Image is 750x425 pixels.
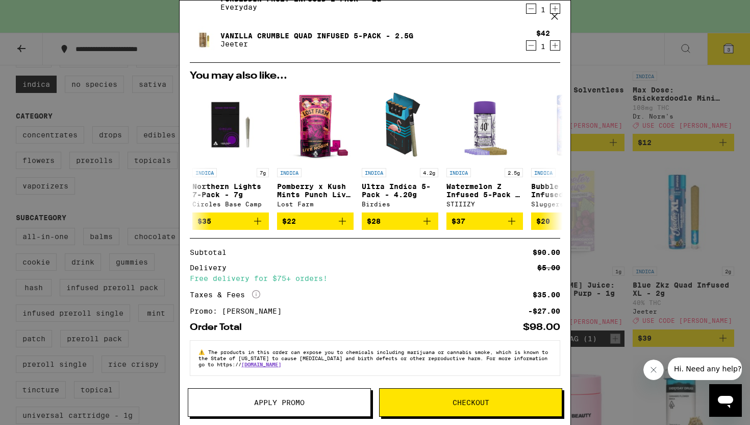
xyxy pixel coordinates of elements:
[531,182,608,199] p: Bubble Bath Infused - 1.5g
[531,201,608,207] div: Sluggers
[282,217,296,225] span: $22
[550,40,560,51] button: Increment
[533,291,560,298] div: $35.00
[188,388,371,417] button: Apply Promo
[367,217,381,225] span: $28
[505,168,523,177] p: 2.5g
[446,201,523,207] div: STIIIZY
[446,86,523,163] img: STIIIZY - Watermelon Z Infused 5-Pack - 2.5g
[190,308,289,315] div: Promo: [PERSON_NAME]
[190,264,234,271] div: Delivery
[537,264,560,271] div: $5.00
[198,349,548,367] span: The products in this order can expose you to chemicals including marijuana or cannabis smoke, whi...
[192,212,269,230] button: Add to bag
[277,182,354,199] p: Pomberry x Kush Mints Punch Live Rosin Chews
[362,86,438,163] img: Birdies - Ultra Indica 5-Pack - 4.20g
[198,349,208,355] span: ⚠️
[446,182,523,199] p: Watermelon Z Infused 5-Pack - 2.5g
[531,86,608,212] a: Open page for Bubble Bath Infused - 1.5g from Sluggers
[192,201,269,207] div: Circles Base Camp
[446,86,523,212] a: Open page for Watermelon Z Infused 5-Pack - 2.5g from STIIIZY
[668,358,742,380] iframe: Message from company
[220,3,381,11] p: Everyday
[531,168,556,177] p: INDICA
[452,217,465,225] span: $37
[643,360,664,380] iframe: Close message
[241,361,281,367] a: [DOMAIN_NAME]
[526,40,536,51] button: Decrement
[362,168,386,177] p: INDICA
[220,32,413,40] a: Vanilla Crumble Quad Infused 5-Pack - 2.5g
[362,86,438,212] a: Open page for Ultra Indica 5-Pack - 4.20g from Birdies
[257,168,269,177] p: 7g
[192,86,269,212] a: Open page for Northern Lights 7-Pack - 7g from Circles Base Camp
[536,29,550,37] div: $42
[192,182,269,199] p: Northern Lights 7-Pack - 7g
[536,6,550,14] div: 1
[277,201,354,207] div: Lost Farm
[709,384,742,417] iframe: Button to launch messaging window
[379,388,562,417] button: Checkout
[254,399,305,406] span: Apply Promo
[192,86,269,163] img: Circles Base Camp - Northern Lights 7-Pack - 7g
[533,249,560,256] div: $90.00
[526,4,536,14] button: Decrement
[536,217,550,225] span: $20
[277,86,354,212] a: Open page for Pomberry x Kush Mints Punch Live Rosin Chews from Lost Farm
[190,290,260,299] div: Taxes & Fees
[277,212,354,230] button: Add to bag
[420,168,438,177] p: 4.2g
[190,275,560,282] div: Free delivery for $75+ orders!
[362,201,438,207] div: Birdies
[277,86,354,163] img: Lost Farm - Pomberry x Kush Mints Punch Live Rosin Chews
[453,399,489,406] span: Checkout
[220,40,413,48] p: Jeeter
[277,168,302,177] p: INDICA
[446,168,471,177] p: INDICA
[362,182,438,199] p: Ultra Indica 5-Pack - 4.20g
[531,86,608,163] img: Sluggers - Bubble Bath Infused - 1.5g
[531,212,608,230] button: Add to bag
[446,212,523,230] button: Add to bag
[190,249,234,256] div: Subtotal
[190,323,249,332] div: Order Total
[523,323,560,332] div: $98.00
[190,26,218,54] img: Vanilla Crumble Quad Infused 5-Pack - 2.5g
[536,42,550,51] div: 1
[197,217,211,225] span: $35
[192,168,217,177] p: INDICA
[190,71,560,81] h2: You may also like...
[362,212,438,230] button: Add to bag
[528,308,560,315] div: -$27.00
